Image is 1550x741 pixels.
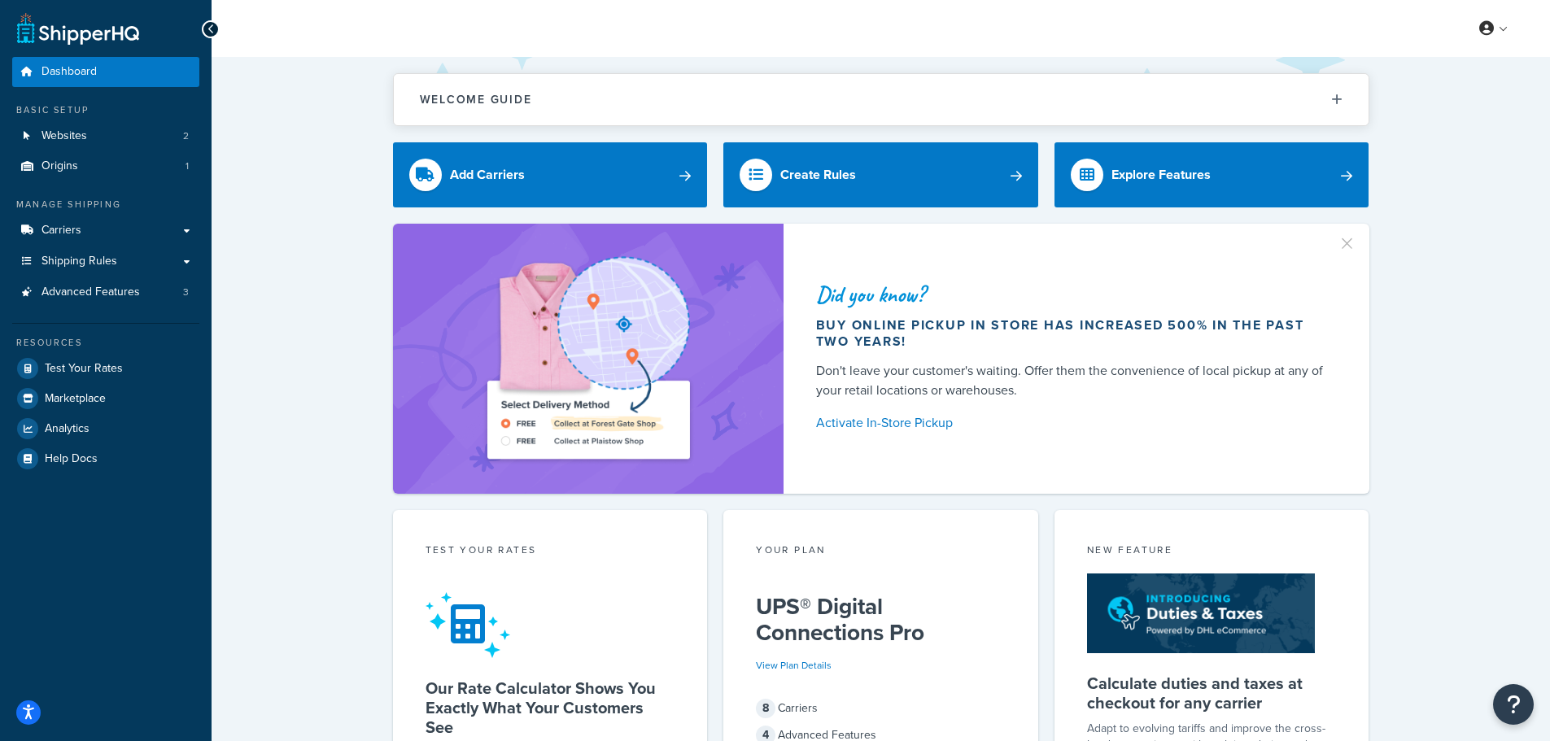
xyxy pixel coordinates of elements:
[12,198,199,211] div: Manage Shipping
[1087,543,1337,561] div: New Feature
[816,283,1330,306] div: Did you know?
[12,121,199,151] li: Websites
[816,317,1330,350] div: Buy online pickup in store has increased 500% in the past two years!
[816,412,1330,434] a: Activate In-Store Pickup
[12,151,199,181] a: Origins1
[12,444,199,473] a: Help Docs
[41,129,87,143] span: Websites
[12,277,199,307] a: Advanced Features3
[1111,163,1211,186] div: Explore Features
[186,159,189,173] span: 1
[816,361,1330,400] div: Don't leave your customer's waiting. Offer them the convenience of local pickup at any of your re...
[780,163,856,186] div: Create Rules
[41,65,97,79] span: Dashboard
[12,246,199,277] a: Shipping Rules
[450,163,525,186] div: Add Carriers
[12,277,199,307] li: Advanced Features
[41,159,78,173] span: Origins
[12,121,199,151] a: Websites2
[756,699,775,718] span: 8
[41,224,81,238] span: Carriers
[420,94,532,106] h2: Welcome Guide
[1087,673,1337,713] h5: Calculate duties and taxes at checkout for any carrier
[426,678,675,737] h5: Our Rate Calculator Shows You Exactly What Your Customers See
[441,248,736,469] img: ad-shirt-map-b0359fc47e01cab431d101c4b569394f6a03f54285957d908178d52f29eb9668.png
[12,354,199,383] a: Test Your Rates
[45,452,98,466] span: Help Docs
[183,286,189,299] span: 3
[756,658,832,673] a: View Plan Details
[41,286,140,299] span: Advanced Features
[183,129,189,143] span: 2
[45,422,90,436] span: Analytics
[12,216,199,246] a: Carriers
[12,103,199,117] div: Basic Setup
[45,392,106,406] span: Marketplace
[723,142,1038,207] a: Create Rules
[12,414,199,443] a: Analytics
[45,362,123,376] span: Test Your Rates
[394,74,1369,125] button: Welcome Guide
[41,255,117,268] span: Shipping Rules
[1054,142,1369,207] a: Explore Features
[12,151,199,181] li: Origins
[12,384,199,413] a: Marketplace
[1493,684,1534,725] button: Open Resource Center
[756,543,1006,561] div: Your Plan
[426,543,675,561] div: Test your rates
[393,142,708,207] a: Add Carriers
[756,697,1006,720] div: Carriers
[12,57,199,87] a: Dashboard
[12,336,199,350] div: Resources
[756,594,1006,646] h5: UPS® Digital Connections Pro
